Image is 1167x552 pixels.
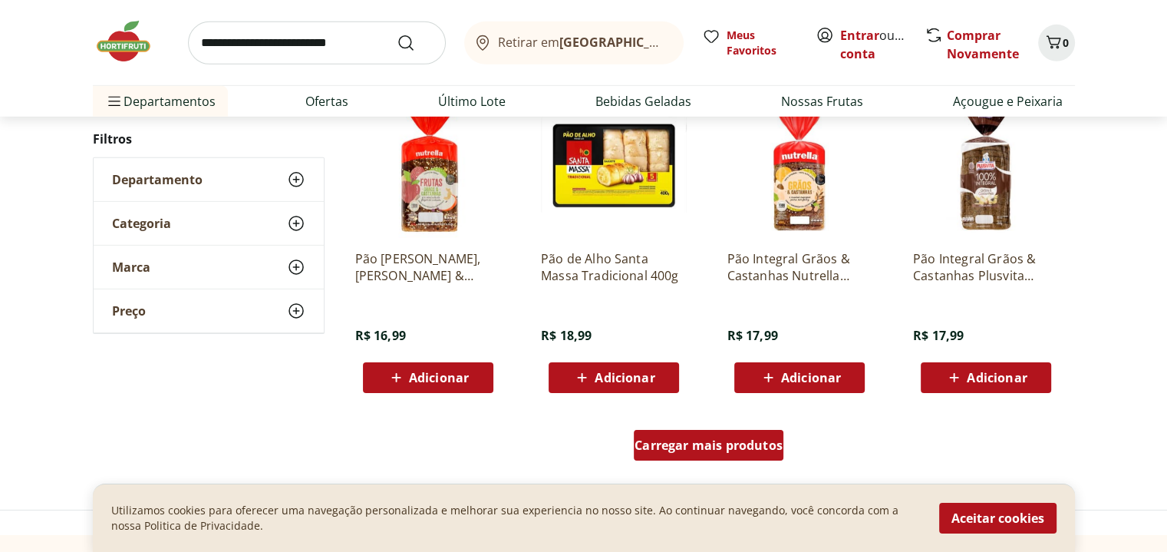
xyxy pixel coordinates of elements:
a: Pão Integral Grãos & Castanhas Nutrella Pacote 450G [727,250,872,284]
a: Pão de Alho Santa Massa Tradicional 400g [541,250,687,284]
a: Entrar [840,27,879,44]
span: Adicionar [595,372,654,384]
button: Adicionar [734,362,865,393]
a: Comprar Novamente [947,27,1019,62]
a: Meus Favoritos [702,28,797,58]
a: Açougue e Peixaria [953,92,1063,111]
img: Pão Integral Grãos & Castanhas Plusvita Pacote 450G [913,92,1059,238]
span: ou [840,26,908,63]
span: Adicionar [409,372,469,384]
a: Pão Integral Grãos & Castanhas Plusvita Pacote 450G [913,250,1059,284]
button: Adicionar [921,362,1051,393]
img: Pão Integral Grãos & Castanhas Nutrella Pacote 450G [727,92,872,238]
button: Retirar em[GEOGRAPHIC_DATA]/[GEOGRAPHIC_DATA] [464,21,684,64]
span: R$ 17,99 [727,327,777,344]
button: Categoria [94,201,324,244]
span: Preço [112,302,146,318]
span: Categoria [112,215,171,230]
button: Preço [94,289,324,332]
a: Carregar mais produtos [634,430,783,467]
button: Adicionar [549,362,679,393]
input: search [188,21,446,64]
span: R$ 17,99 [913,327,964,344]
button: Menu [105,83,124,120]
img: Pão de Alho Santa Massa Tradicional 400g [541,92,687,238]
button: Marca [94,245,324,288]
button: Adicionar [363,362,493,393]
span: 0 [1063,35,1069,50]
button: Carrinho [1038,25,1075,61]
img: Pão Frutas, Grãos & Castanhas Nutrella Pacote 550G [355,92,501,238]
span: Adicionar [781,372,841,384]
span: R$ 16,99 [355,327,406,344]
button: Aceitar cookies [939,503,1057,534]
a: Nossas Frutas [781,92,863,111]
span: Adicionar [967,372,1027,384]
span: Departamento [112,171,203,187]
a: Ofertas [305,92,348,111]
a: Bebidas Geladas [595,92,691,111]
span: Carregar mais produtos [635,439,783,451]
button: Departamento [94,157,324,200]
span: Retirar em [498,35,668,49]
span: Meus Favoritos [727,28,797,58]
a: Último Lote [438,92,506,111]
h2: Filtros [93,123,325,154]
span: Marca [112,259,150,274]
span: Departamentos [105,83,216,120]
span: R$ 18,99 [541,327,592,344]
button: Submit Search [397,34,434,52]
b: [GEOGRAPHIC_DATA]/[GEOGRAPHIC_DATA] [559,34,818,51]
a: Pão [PERSON_NAME], [PERSON_NAME] & Castanhas Nutrella Pacote 550G [355,250,501,284]
p: Utilizamos cookies para oferecer uma navegação personalizada e melhorar sua experiencia no nosso ... [111,503,921,534]
a: Criar conta [840,27,925,62]
img: Hortifruti [93,18,170,64]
